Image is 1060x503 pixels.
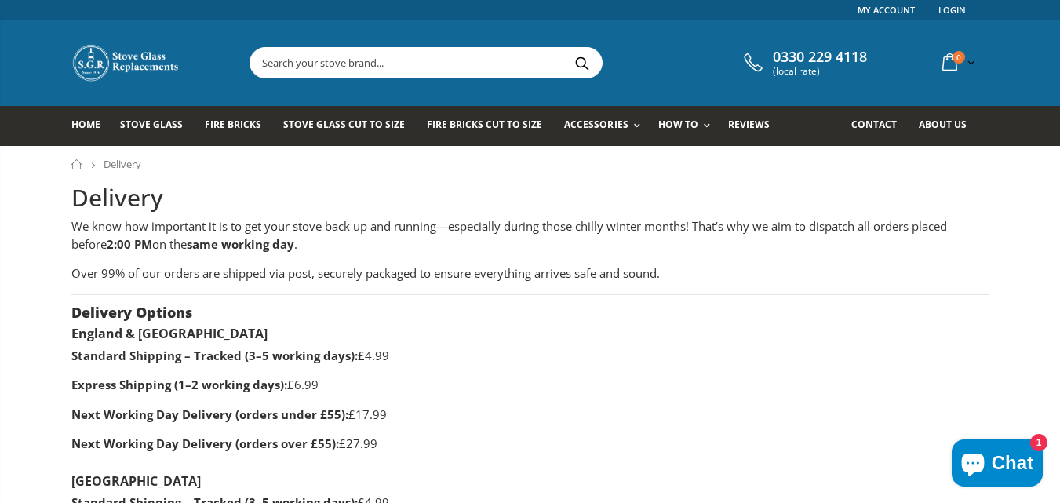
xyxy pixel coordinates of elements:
h1: Delivery [71,182,989,214]
a: Fire Bricks [205,106,273,146]
span: Fire Bricks Cut To Size [427,118,542,131]
strong: Standard Shipping – Tracked (3–5 working days): [71,348,358,363]
span: (local rate) [773,66,867,77]
button: Search [565,48,600,78]
p: Over 99% of our orders are shipped via post, securely packaged to ensure everything arrives safe ... [71,264,989,282]
input: Search your stove brand... [250,48,778,78]
strong: same working day [187,236,294,252]
strong: Next Working Day Delivery (orders under £55): [71,406,348,422]
a: Reviews [728,106,781,146]
p: £6.99 [71,376,989,394]
strong: [GEOGRAPHIC_DATA] [71,472,201,490]
span: Stove Glass [120,118,183,131]
span: Delivery [104,157,141,171]
a: Stove Glass [120,106,195,146]
a: Home [71,159,83,169]
p: £4.99 [71,347,989,365]
span: 0 [953,51,965,64]
inbox-online-store-chat: Shopify online store chat [947,439,1047,490]
span: Accessories [564,118,628,131]
span: Fire Bricks [205,118,261,131]
span: Contact [851,118,897,131]
a: Contact [851,106,909,146]
strong: Delivery Options [71,303,192,322]
strong: Express Shipping (1–2 working days): [71,377,287,392]
p: £17.99 [71,406,989,424]
a: Accessories [564,106,647,146]
a: Fire Bricks Cut To Size [427,106,554,146]
a: 0330 229 4118 (local rate) [740,49,867,77]
a: How To [658,106,718,146]
a: 0 [936,47,978,78]
span: About us [919,118,967,131]
a: Home [71,106,112,146]
span: Home [71,118,100,131]
img: Stove Glass Replacement [71,43,181,82]
a: About us [919,106,978,146]
p: £27.99 [71,435,989,453]
strong: Next Working Day Delivery (orders over £55): [71,436,339,451]
span: How To [658,118,698,131]
strong: 2:00 PM [107,236,152,252]
p: We know how important it is to get your stove back up and running—especially during those chilly ... [71,217,989,253]
span: Reviews [728,118,770,131]
a: Stove Glass Cut To Size [283,106,417,146]
strong: England & [GEOGRAPHIC_DATA] [71,325,268,342]
span: Stove Glass Cut To Size [283,118,405,131]
span: 0330 229 4118 [773,49,867,66]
